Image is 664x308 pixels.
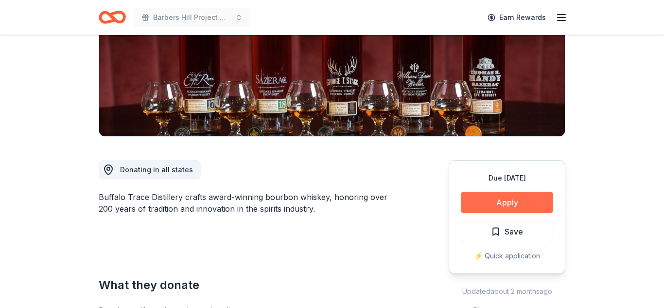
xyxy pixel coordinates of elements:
[99,277,402,293] h2: What they donate
[461,192,553,213] button: Apply
[134,8,250,27] button: Barbers Hill Project Graduation
[120,165,193,174] span: Donating in all states
[461,221,553,242] button: Save
[482,9,552,26] a: Earn Rewards
[461,250,553,262] div: ⚡️ Quick application
[505,225,523,238] span: Save
[153,12,231,23] span: Barbers Hill Project Graduation
[461,172,553,184] div: Due [DATE]
[99,191,402,215] div: Buffalo Trace Distillery crafts award-winning bourbon whiskey, honoring over 200 years of traditi...
[99,6,126,29] a: Home
[449,286,565,297] div: Updated about 2 months ago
